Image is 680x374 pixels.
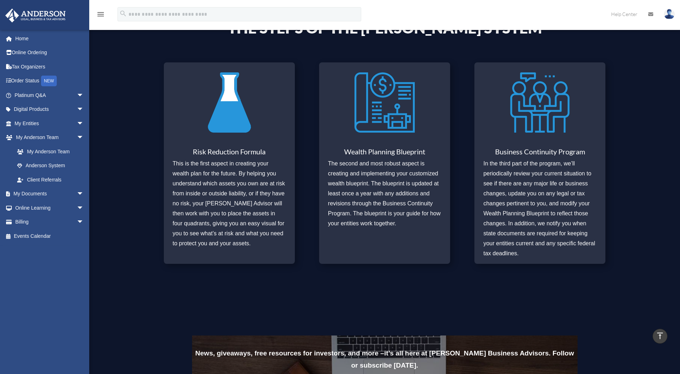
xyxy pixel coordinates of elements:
a: My Documentsarrow_drop_down [5,187,95,201]
a: Client Referrals [10,173,95,187]
p: The second and most robust aspect is creating and implementing your customized wealth blueprint. ... [328,159,441,229]
a: Order StatusNEW [5,74,95,88]
p: This is the first aspect in creating your wealth plan for the future. By helping you understand w... [173,159,286,249]
img: User Pic [664,9,675,19]
a: Home [5,31,95,46]
a: vertical_align_top [653,329,668,344]
h3: Wealth Planning Blueprint [328,148,441,159]
a: Tax Organizers [5,60,95,74]
div: NEW [41,76,57,86]
a: My Anderson Teamarrow_drop_down [5,130,95,145]
span: arrow_drop_down [77,187,91,201]
span: arrow_drop_down [77,215,91,230]
a: menu [96,12,105,19]
span: arrow_drop_down [77,130,91,145]
i: search [119,10,127,17]
span: arrow_drop_down [77,88,91,103]
i: menu [96,10,105,19]
a: Anderson System [10,159,91,173]
a: Online Learningarrow_drop_down [5,201,95,215]
a: Online Ordering [5,46,95,60]
a: My Entitiesarrow_drop_down [5,116,95,130]
span: arrow_drop_down [77,116,91,131]
h3: Risk Reduction Formula [173,148,286,159]
img: Anderson Advisors Platinum Portal [3,9,68,22]
a: Events Calendar [5,229,95,243]
span: arrow_drop_down [77,102,91,117]
b: News, giveaways, free resources for investors, and more – it’s all here at [PERSON_NAME] Business... [195,349,574,369]
a: My Anderson Team [10,144,95,159]
img: Business Continuity Program [510,68,570,137]
a: Billingarrow_drop_down [5,215,95,229]
img: Wealth Planning Blueprint [354,68,415,137]
h3: Business Continuity Program [483,148,596,159]
p: In the third part of the program, we’ll periodically review your current situation to see if ther... [483,159,596,258]
a: Platinum Q&Aarrow_drop_down [5,88,95,102]
a: Digital Productsarrow_drop_down [5,102,95,117]
span: arrow_drop_down [77,201,91,215]
img: Risk Reduction Formula [199,68,260,137]
i: vertical_align_top [656,332,664,340]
